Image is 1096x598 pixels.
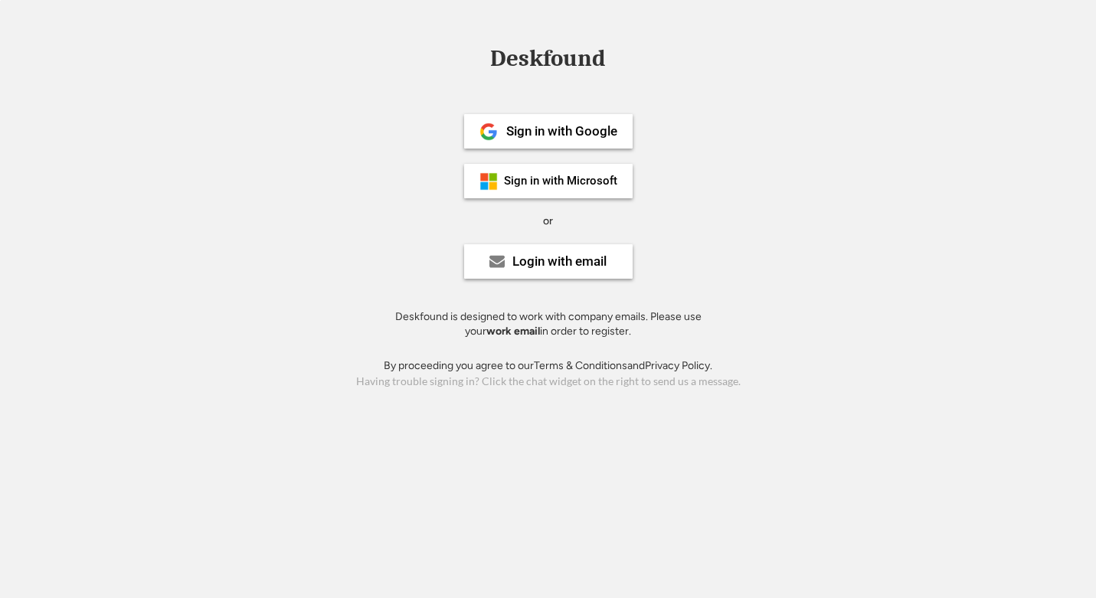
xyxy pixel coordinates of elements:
[479,123,498,141] img: 1024px-Google__G__Logo.svg.png
[645,359,712,372] a: Privacy Policy.
[376,309,721,339] div: Deskfound is designed to work with company emails. Please use your in order to register.
[479,172,498,191] img: ms-symbollockup_mssymbol_19.png
[543,214,553,229] div: or
[384,358,712,374] div: By proceeding you agree to our and
[512,255,607,268] div: Login with email
[506,125,617,138] div: Sign in with Google
[504,175,617,187] div: Sign in with Microsoft
[534,359,627,372] a: Terms & Conditions
[486,325,540,338] strong: work email
[483,47,613,70] div: Deskfound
